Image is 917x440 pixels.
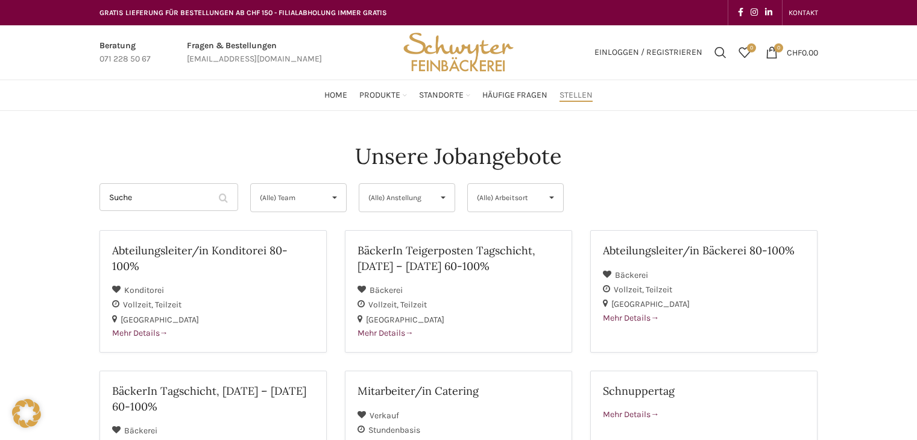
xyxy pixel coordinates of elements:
[747,43,756,52] span: 0
[358,328,414,338] span: Mehr Details
[760,40,824,64] a: 0 CHF0.00
[155,300,181,310] span: Teilzeit
[603,313,659,323] span: Mehr Details
[559,83,593,107] a: Stellen
[482,83,547,107] a: Häufige Fragen
[260,184,317,212] span: (Alle) Team
[733,40,757,64] div: Meine Wunschliste
[603,243,805,258] h2: Abteilungsleiter/in Bäckerei 80-100%
[419,90,464,101] span: Standorte
[590,230,818,353] a: Abteilungsleiter/in Bäckerei 80-100% Bäckerei Vollzeit Teilzeit [GEOGRAPHIC_DATA] Mehr Details
[99,183,238,211] input: Suche
[112,328,168,338] span: Mehr Details
[789,1,818,25] a: KONTAKT
[482,90,547,101] span: Häufige Fragen
[432,184,455,212] span: ▾
[121,315,199,325] span: [GEOGRAPHIC_DATA]
[477,184,534,212] span: (Alle) Arbeitsort
[93,83,824,107] div: Main navigation
[345,230,572,353] a: BäckerIn Teigerposten Tagschicht, [DATE] – [DATE] 60-100% Bäckerei Vollzeit Teilzeit [GEOGRAPHIC_...
[734,4,747,21] a: Facebook social link
[324,83,347,107] a: Home
[540,184,563,212] span: ▾
[399,46,517,57] a: Site logo
[368,300,400,310] span: Vollzeit
[399,25,517,80] img: Bäckerei Schwyter
[783,1,824,25] div: Secondary navigation
[99,8,387,17] span: GRATIS LIEFERUNG FÜR BESTELLUNGEN AB CHF 150 - FILIALABHOLUNG IMMER GRATIS
[359,83,407,107] a: Produkte
[323,184,346,212] span: ▾
[419,83,470,107] a: Standorte
[789,8,818,17] span: KONTAKT
[603,383,805,398] h2: Schnuppertag
[559,90,593,101] span: Stellen
[614,284,646,295] span: Vollzeit
[646,284,672,295] span: Teilzeit
[359,90,400,101] span: Produkte
[112,383,314,413] h2: BäckerIn Tagschicht, [DATE] – [DATE] 60-100%
[400,300,427,310] span: Teilzeit
[708,40,733,64] a: Suchen
[124,426,157,436] span: Bäckerei
[774,43,783,52] span: 0
[594,48,702,57] span: Einloggen / Registrieren
[368,184,426,212] span: (Alle) Anstellung
[123,300,155,310] span: Vollzeit
[112,243,314,273] h2: Abteilungsleiter/in Konditorei 80-100%
[324,90,347,101] span: Home
[747,4,761,21] a: Instagram social link
[358,383,559,398] h2: Mitarbeiter/in Catering
[603,409,659,420] span: Mehr Details
[761,4,776,21] a: Linkedin social link
[733,40,757,64] a: 0
[355,141,562,171] h4: Unsere Jobangebote
[99,230,327,353] a: Abteilungsleiter/in Konditorei 80-100% Konditorei Vollzeit Teilzeit [GEOGRAPHIC_DATA] Mehr Details
[124,285,164,295] span: Konditorei
[99,39,151,66] a: Infobox link
[370,285,403,295] span: Bäckerei
[588,40,708,64] a: Einloggen / Registrieren
[611,299,690,309] span: [GEOGRAPHIC_DATA]
[787,47,802,57] span: CHF
[368,425,420,435] span: Stundenbasis
[366,315,444,325] span: [GEOGRAPHIC_DATA]
[615,270,648,280] span: Bäckerei
[187,39,322,66] a: Infobox link
[370,410,399,421] span: Verkauf
[787,47,818,57] bdi: 0.00
[358,243,559,273] h2: BäckerIn Teigerposten Tagschicht, [DATE] – [DATE] 60-100%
